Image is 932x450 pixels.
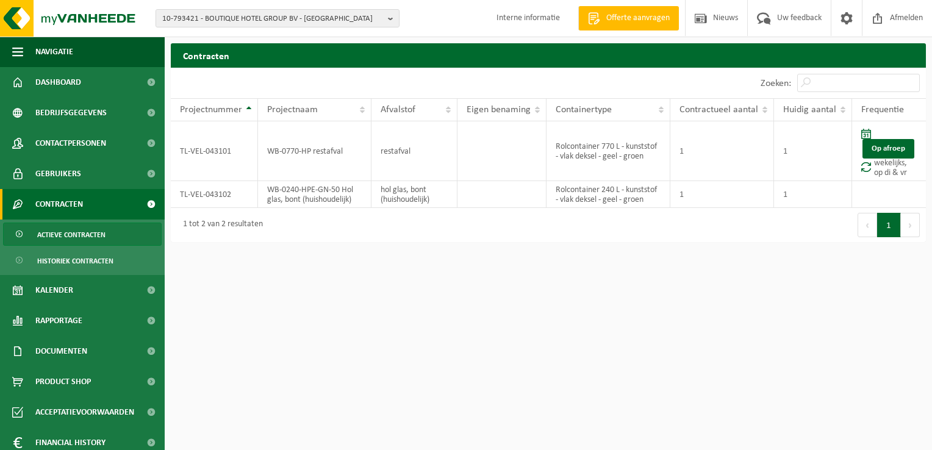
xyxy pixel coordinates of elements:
span: Dashboard [35,67,81,98]
span: Navigatie [35,37,73,67]
td: WB-0240-HPE-GN-50 Hol glas, bont (huishoudelijk) [258,181,371,208]
a: Offerte aanvragen [578,6,679,30]
span: Huidig aantal [783,105,836,115]
span: Projectnummer [180,105,242,115]
span: Projectnaam [267,105,318,115]
td: TL-VEL-043102 [171,181,258,208]
span: Product Shop [35,366,91,397]
span: Contactpersonen [35,128,106,159]
td: wekelijks, op di & vr [852,121,926,181]
span: Kalender [35,275,73,305]
td: hol glas, bont (huishoudelijk) [371,181,457,208]
a: Op afroep [862,139,914,159]
span: Historiek contracten [37,249,113,273]
span: Bedrijfsgegevens [35,98,107,128]
span: Containertype [556,105,612,115]
span: Gebruikers [35,159,81,189]
span: Actieve contracten [37,223,106,246]
span: Acceptatievoorwaarden [35,397,134,427]
button: Previous [858,213,877,237]
td: Rolcontainer 770 L - kunststof - vlak deksel - geel - groen [547,121,670,181]
h2: Contracten [171,43,926,67]
span: Frequentie [861,105,904,115]
label: Interne informatie [479,9,560,27]
td: 1 [670,121,774,181]
div: 1 tot 2 van 2 resultaten [177,214,263,236]
span: Afvalstof [381,105,415,115]
td: TL-VEL-043101 [171,121,258,181]
td: WB-0770-HP restafval [258,121,371,181]
td: 1 [774,181,852,208]
td: restafval [371,121,457,181]
button: 1 [877,213,901,237]
span: Rapportage [35,305,82,336]
span: 10-793421 - BOUTIQUE HOTEL GROUP BV - [GEOGRAPHIC_DATA] [162,10,383,28]
span: Documenten [35,336,87,366]
a: Historiek contracten [3,249,162,272]
span: Contractueel aantal [679,105,758,115]
a: Actieve contracten [3,223,162,246]
button: Next [901,213,920,237]
span: Offerte aanvragen [603,12,673,24]
span: Eigen benaming [467,105,531,115]
button: 10-793421 - BOUTIQUE HOTEL GROUP BV - [GEOGRAPHIC_DATA] [156,9,400,27]
td: 1 [670,181,774,208]
td: 1 [774,121,852,181]
label: Zoeken: [761,79,791,88]
span: Contracten [35,189,83,220]
td: Rolcontainer 240 L - kunststof - vlak deksel - geel - groen [547,181,670,208]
